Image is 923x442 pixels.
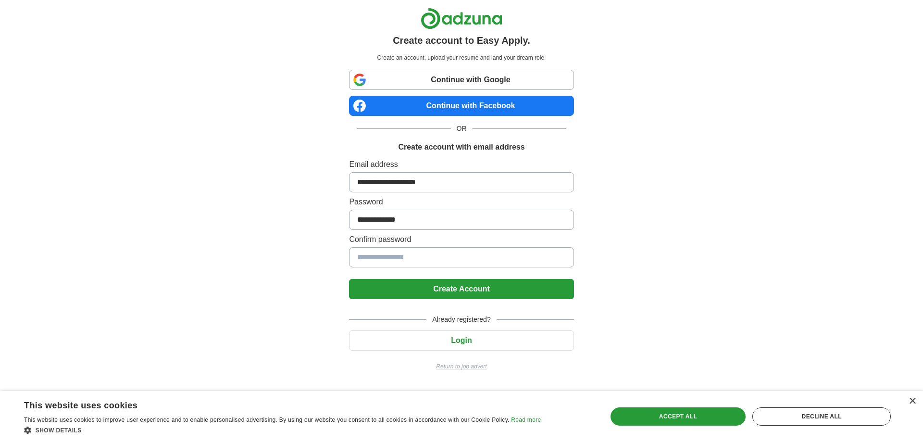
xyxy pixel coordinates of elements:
[349,362,574,371] a: Return to job advert
[752,407,891,426] div: Decline all
[611,407,746,426] div: Accept all
[349,234,574,245] label: Confirm password
[24,417,510,423] span: This website uses cookies to improve user experience and to enable personalised advertising. By u...
[349,196,574,208] label: Password
[349,336,574,344] a: Login
[349,330,574,351] button: Login
[909,398,916,405] div: Close
[426,315,496,325] span: Already registered?
[24,397,517,411] div: This website uses cookies
[393,33,530,48] h1: Create account to Easy Apply.
[349,96,574,116] a: Continue with Facebook
[36,427,82,434] span: Show details
[349,70,574,90] a: Continue with Google
[349,279,574,299] button: Create Account
[421,8,502,29] img: Adzuna logo
[451,124,473,134] span: OR
[24,425,541,435] div: Show details
[511,417,541,423] a: Read more, opens a new window
[349,159,574,170] label: Email address
[398,141,524,153] h1: Create account with email address
[351,53,572,62] p: Create an account, upload your resume and land your dream role.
